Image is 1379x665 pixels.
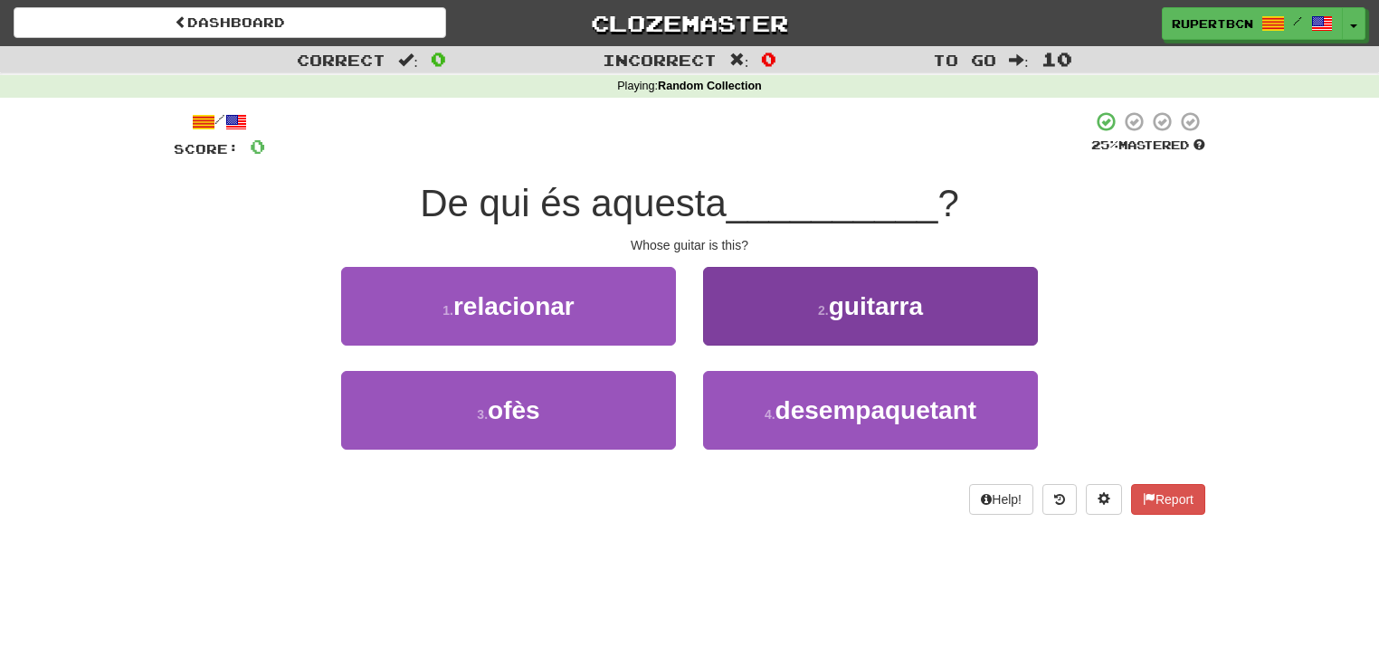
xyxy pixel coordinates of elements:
[398,52,418,68] span: :
[1293,14,1302,27] span: /
[761,48,776,70] span: 0
[703,371,1038,450] button: 4.desempaquetant
[658,80,762,92] strong: Random Collection
[297,51,385,69] span: Correct
[341,371,676,450] button: 3.ofès
[937,182,958,224] span: ?
[14,7,446,38] a: Dashboard
[969,484,1033,515] button: Help!
[174,236,1205,254] div: Whose guitar is this?
[341,267,676,346] button: 1.relacionar
[1172,15,1253,32] span: RupertBCN
[775,396,977,424] span: desempaquetant
[174,110,265,133] div: /
[488,396,540,424] span: ofès
[703,267,1038,346] button: 2.guitarra
[1042,484,1077,515] button: Round history (alt+y)
[1091,138,1118,152] span: 25 %
[477,407,488,422] small: 3 .
[1091,138,1205,154] div: Mastered
[250,135,265,157] span: 0
[829,292,923,320] span: guitarra
[1009,52,1029,68] span: :
[431,48,446,70] span: 0
[818,303,829,318] small: 2 .
[1162,7,1343,40] a: RupertBCN /
[453,292,575,320] span: relacionar
[1041,48,1072,70] span: 10
[442,303,453,318] small: 1 .
[933,51,996,69] span: To go
[729,52,749,68] span: :
[727,182,938,224] span: __________
[420,182,727,224] span: De qui és aquesta
[765,407,775,422] small: 4 .
[1131,484,1205,515] button: Report
[174,141,239,157] span: Score:
[603,51,717,69] span: Incorrect
[473,7,906,39] a: Clozemaster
